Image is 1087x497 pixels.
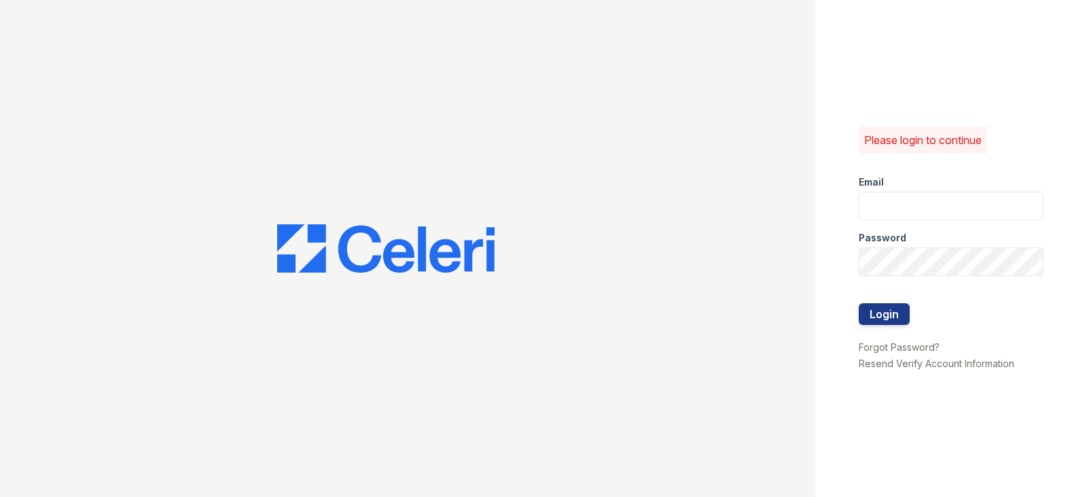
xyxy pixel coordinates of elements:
[859,358,1014,369] a: Resend Verify Account Information
[859,175,884,189] label: Email
[859,303,910,325] button: Login
[859,231,906,245] label: Password
[277,224,495,273] img: CE_Logo_Blue-a8612792a0a2168367f1c8372b55b34899dd931a85d93a1a3d3e32e68fde9ad4.png
[864,132,982,148] p: Please login to continue
[859,341,940,353] a: Forgot Password?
